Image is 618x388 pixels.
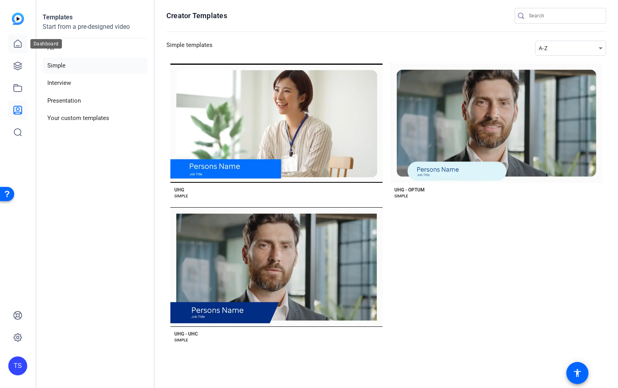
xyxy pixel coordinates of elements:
[529,11,600,21] input: Search
[43,110,147,126] li: Your custom templates
[43,58,147,74] li: Simple
[43,40,147,56] li: All
[30,39,62,49] div: Dashboard
[166,11,227,21] h1: Creator Templates
[174,337,188,343] div: SIMPLE
[43,13,73,21] strong: Templates
[170,207,383,326] button: Template image
[394,193,408,199] div: SIMPLE
[8,356,27,375] div: TS
[390,64,603,183] button: Template image
[174,331,198,337] div: UHG - UHC
[573,368,582,378] mat-icon: accessibility
[174,187,184,193] div: UHG
[43,22,147,38] p: Start from a pre-designed video
[12,13,24,25] img: blue-gradient.svg
[166,41,213,56] h3: Simple templates
[170,64,383,183] button: Template image
[43,93,147,109] li: Presentation
[539,45,547,51] span: A-Z
[43,75,147,91] li: Interview
[394,187,425,193] div: UHG - OPTUM
[174,193,188,199] div: SIMPLE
